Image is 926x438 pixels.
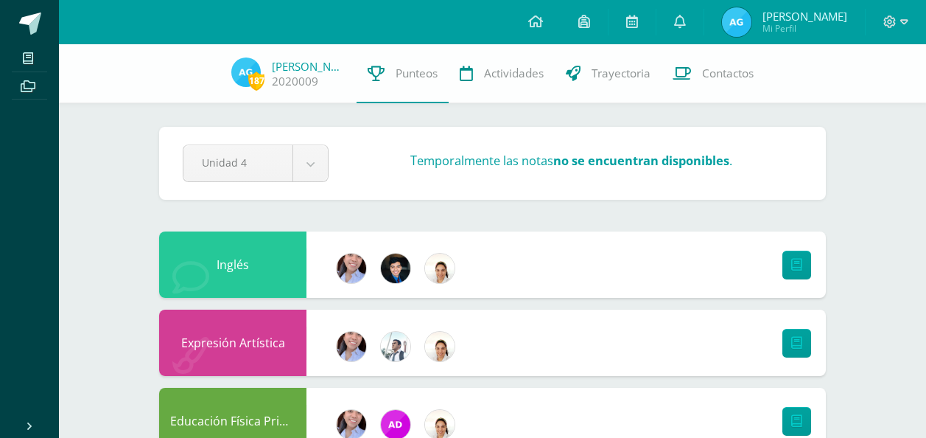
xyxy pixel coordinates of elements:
a: Trayectoria [555,44,662,103]
span: Contactos [702,66,754,81]
span: Mi Perfil [762,22,847,35]
span: 187 [248,72,264,90]
img: 1a51daa7846d9dc1bea277efd10f0e4a.png [722,7,751,37]
a: Unidad 4 [183,145,328,181]
strong: no se encuentran disponibles [553,152,729,169]
img: f40ab776e133598a06cc6745553dbff1.png [337,254,366,283]
img: 51441d6dd36061300e3a4a53edaa07ef.png [381,332,410,361]
img: 1b1251ea9f444567f905a481f694c0cf.png [425,254,455,283]
img: 1a51daa7846d9dc1bea277efd10f0e4a.png [231,58,261,87]
span: [PERSON_NAME] [762,9,847,24]
a: Punteos [357,44,449,103]
h3: Temporalmente las notas . [410,152,732,169]
a: Actividades [449,44,555,103]
div: Inglés [159,232,306,298]
a: 2020009 [272,74,318,89]
img: 1b1251ea9f444567f905a481f694c0cf.png [425,332,455,361]
span: Unidad 4 [202,145,274,180]
span: Trayectoria [592,66,650,81]
div: Expresión Artística [159,310,306,376]
img: bd43b6f9adb518ef8021c8a1ce6f0085.png [381,254,410,283]
span: Actividades [484,66,544,81]
img: f40ab776e133598a06cc6745553dbff1.png [337,332,366,361]
span: Punteos [396,66,438,81]
a: [PERSON_NAME] [272,59,346,74]
a: Contactos [662,44,765,103]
